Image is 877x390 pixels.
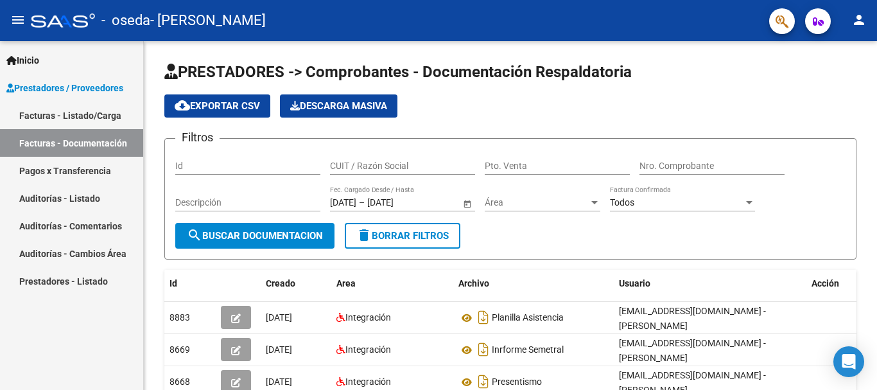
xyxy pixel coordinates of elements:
[6,81,123,95] span: Prestadores / Proveedores
[336,278,356,288] span: Area
[290,100,387,112] span: Descarga Masiva
[10,12,26,28] mat-icon: menu
[169,312,190,323] span: 8883
[261,270,331,297] datatable-header-cell: Creado
[331,270,453,297] datatable-header-cell: Area
[266,278,295,288] span: Creado
[345,223,460,249] button: Borrar Filtros
[356,230,449,242] span: Borrar Filtros
[475,307,492,328] i: Descargar documento
[187,227,202,243] mat-icon: search
[619,338,766,363] span: [EMAIL_ADDRESS][DOMAIN_NAME] - [PERSON_NAME]
[175,129,220,146] h3: Filtros
[492,377,542,387] span: Presentismo
[169,344,190,355] span: 8669
[475,339,492,360] i: Descargar documento
[175,100,260,112] span: Exportar CSV
[833,346,864,377] div: Open Intercom Messenger
[164,63,632,81] span: PRESTADORES -> Comprobantes - Documentación Respaldatoria
[453,270,614,297] datatable-header-cell: Archivo
[266,344,292,355] span: [DATE]
[619,306,766,331] span: [EMAIL_ADDRESS][DOMAIN_NAME] - [PERSON_NAME]
[150,6,266,35] span: - [PERSON_NAME]
[492,345,564,355] span: Inrforme Semetral
[851,12,867,28] mat-icon: person
[330,197,356,208] input: Fecha inicio
[345,344,391,355] span: Integración
[359,197,365,208] span: –
[812,278,839,288] span: Acción
[164,94,270,118] button: Exportar CSV
[175,98,190,113] mat-icon: cloud_download
[492,313,564,323] span: Planilla Asistencia
[356,227,372,243] mat-icon: delete
[266,312,292,323] span: [DATE]
[614,270,806,297] datatable-header-cell: Usuario
[187,230,323,242] span: Buscar Documentacion
[367,197,430,208] input: Fecha fin
[280,94,397,118] app-download-masive: Descarga masiva de comprobantes (adjuntos)
[164,270,216,297] datatable-header-cell: Id
[6,53,39,67] span: Inicio
[266,377,292,387] span: [DATE]
[619,278,650,288] span: Usuario
[175,223,334,249] button: Buscar Documentacion
[280,94,397,118] button: Descarga Masiva
[458,278,489,288] span: Archivo
[485,197,589,208] span: Área
[101,6,150,35] span: - oseda
[345,312,391,323] span: Integración
[345,377,391,387] span: Integración
[169,278,177,288] span: Id
[610,197,634,208] span: Todos
[460,197,474,210] button: Open calendar
[169,377,190,387] span: 8668
[806,270,871,297] datatable-header-cell: Acción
